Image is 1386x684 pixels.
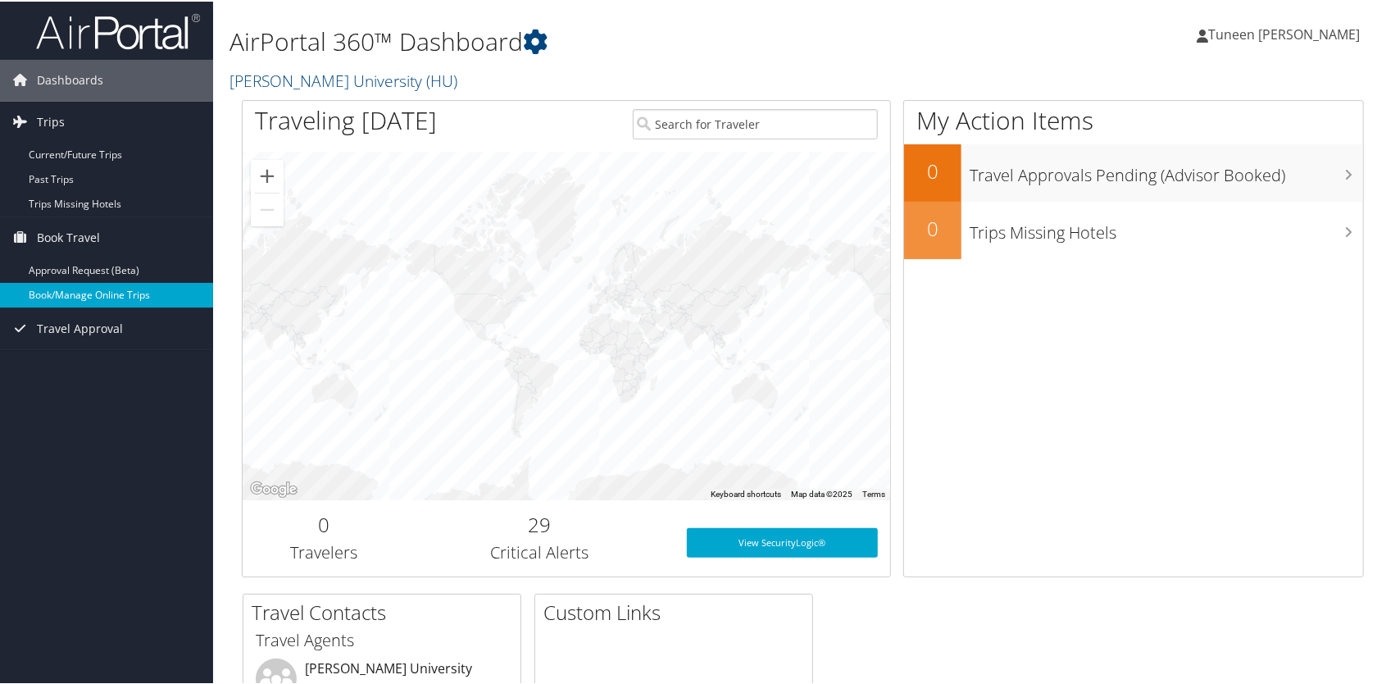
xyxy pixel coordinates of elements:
img: airportal-logo.png [36,11,200,49]
h3: Travel Approvals Pending (Advisor Booked) [970,154,1363,185]
input: Search for Traveler [633,107,878,138]
button: Zoom out [251,192,284,225]
span: Tuneen [PERSON_NAME] [1208,24,1360,42]
a: Tuneen [PERSON_NAME] [1197,8,1376,57]
h2: 0 [904,213,961,241]
h2: 0 [255,509,393,537]
h3: Travel Agents [256,627,508,650]
h2: 29 [417,509,662,537]
a: 0Trips Missing Hotels [904,200,1363,258]
h3: Travelers [255,540,393,563]
h2: 0 [904,156,961,184]
h3: Critical Alerts [417,540,662,563]
h2: Custom Links [543,597,812,625]
img: Google [247,477,301,499]
h2: Travel Contacts [252,597,520,625]
h1: AirPortal 360™ Dashboard [229,23,994,57]
a: 0Travel Approvals Pending (Advisor Booked) [904,143,1363,200]
a: View SecurityLogic® [687,527,878,556]
h3: Trips Missing Hotels [970,212,1363,243]
span: Trips [37,100,65,141]
a: [PERSON_NAME] University (HU) [229,68,461,90]
span: Map data ©2025 [791,488,852,497]
span: Book Travel [37,216,100,257]
button: Keyboard shortcuts [711,487,781,499]
a: Open this area in Google Maps (opens a new window) [247,477,301,499]
h1: Traveling [DATE] [255,102,437,136]
button: Zoom in [251,158,284,191]
span: Dashboards [37,58,103,99]
h1: My Action Items [904,102,1363,136]
a: Terms (opens in new tab) [862,488,885,497]
span: Travel Approval [37,307,123,348]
